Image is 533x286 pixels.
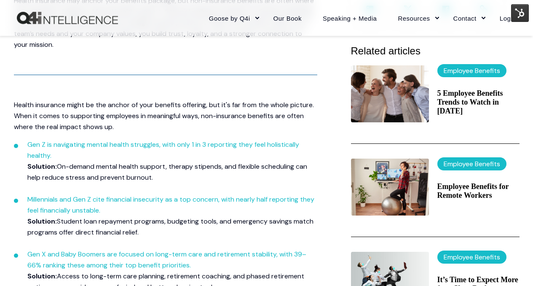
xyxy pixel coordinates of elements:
h3: Related articles [351,43,520,59]
span: Health insurance might be the anchor of your benefits offering, but it's far from the whole pictu... [14,100,314,131]
span: On-demand mental health support, therapy stipends, and flexible scheduling can help reduce stress... [27,162,307,182]
img: HubSpot Tools Menu Toggle [511,4,529,22]
a: Gen Z is navigating mental health struggles, with only 1 in 3 reporting they feel holistically he... [27,140,299,160]
span: Solution: [27,272,57,281]
img: Q4intelligence, LLC logo [17,12,118,24]
label: Employee Benefits [437,157,506,170]
a: Back to Home [17,12,118,24]
iframe: Chat Widget [344,181,533,286]
span: Student loan repayment programs, budgeting tools, and emergency savings match programs offer dire... [27,217,313,237]
a: Gen X and Baby Boomers are focused on long-term care and retirement stability, with 39–66% rankin... [27,250,306,270]
img: Young woman in plaid shirt standing at a remote work station [351,159,429,216]
span: Solution: [27,162,57,171]
img: With 2023 approaching, employee retention is on everyone's minds. Watch these five employee benef... [351,65,429,122]
label: Employee Benefits [437,64,506,77]
a: Millennials and Gen Z cite financial insecurity as a top concern, with nearly half reporting they... [27,195,314,215]
a: 5 Employee Benefits Trends to Watch in [DATE] [437,89,520,116]
span: Solution: [27,217,57,226]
